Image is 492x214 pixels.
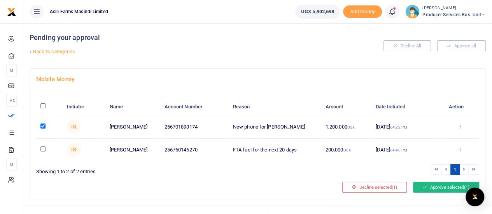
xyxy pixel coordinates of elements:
[30,33,332,42] h4: Pending your approval
[390,125,407,129] small: 04:22 PM
[392,184,397,190] span: (1)
[47,8,111,15] span: Asili Farms Masindi Limited
[160,139,228,161] td: 256760146270
[343,5,382,18] span: Add money
[229,99,321,115] th: Reason: activate to sort column ascending
[342,182,407,193] button: Decline selected(1)
[466,188,484,206] div: Open Intercom Messenger
[371,99,440,115] th: Date Initiated: activate to sort column ascending
[347,125,355,129] small: UGX
[321,139,371,161] td: 200,000
[6,158,17,171] li: M
[301,8,334,16] span: UGX 5,902,698
[6,64,17,77] li: M
[36,99,63,115] th: : activate to sort column descending
[160,115,228,138] td: 256701893174
[295,5,340,19] a: UGX 5,902,698
[390,148,407,152] small: 04:40 PM
[450,164,460,175] a: 1
[371,115,440,138] td: [DATE]
[67,120,81,134] span: Isabella Kiden
[105,139,160,161] td: [PERSON_NAME]
[422,11,486,18] span: Producer Services Bus. Unit
[405,5,419,19] img: profile-user
[36,75,479,84] h4: Mobile Money
[343,148,350,152] small: UGX
[464,184,469,190] span: (1)
[371,139,440,161] td: [DATE]
[7,7,16,17] img: logo-small
[343,8,382,14] a: Add money
[160,99,228,115] th: Account Number: activate to sort column ascending
[105,99,160,115] th: Name: activate to sort column ascending
[105,115,160,138] td: [PERSON_NAME]
[343,5,382,18] li: Toup your wallet
[229,115,321,138] td: New phone for [PERSON_NAME]
[7,9,16,14] a: logo-small logo-large logo-large
[292,5,343,19] li: Wallet ballance
[413,182,479,193] button: Approve selected(1)
[422,5,486,12] small: [PERSON_NAME]
[63,99,105,115] th: Initiator: activate to sort column ascending
[36,164,255,176] div: Showing 1 to 2 of 2 entries
[321,99,371,115] th: Amount: activate to sort column ascending
[67,143,81,157] span: Isabella Kiden
[321,115,371,138] td: 1,200,000
[28,45,332,58] a: Back to categories
[229,139,321,161] td: FTA fuel for the next 20 days
[405,5,486,19] a: profile-user [PERSON_NAME] Producer Services Bus. Unit
[440,99,479,115] th: Action: activate to sort column ascending
[6,94,17,107] li: Ac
